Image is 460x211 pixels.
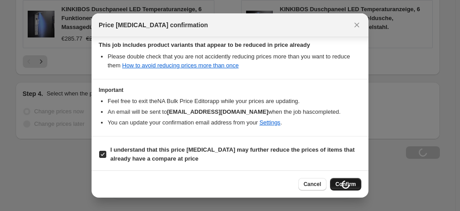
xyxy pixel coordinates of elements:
[351,19,363,31] button: Close
[108,97,361,106] li: Feel free to exit the NA Bulk Price Editor app while your prices are updating.
[298,178,326,190] button: Cancel
[259,119,280,126] a: Settings
[122,62,239,69] a: How to avoid reducing prices more than once
[110,146,355,162] b: I understand that this price [MEDICAL_DATA] may further reduce the prices of items that already h...
[108,108,361,116] li: An email will be sent to when the job has completed .
[99,41,310,48] b: This job includes product variants that appear to be reduced in price already
[167,108,268,115] b: [EMAIL_ADDRESS][DOMAIN_NAME]
[99,87,361,94] h3: Important
[99,21,208,29] span: Price [MEDICAL_DATA] confirmation
[108,118,361,127] li: You can update your confirmation email address from your .
[304,181,321,188] span: Cancel
[108,52,361,70] li: Please double check that you are not accidently reducing prices more than you want to reduce them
